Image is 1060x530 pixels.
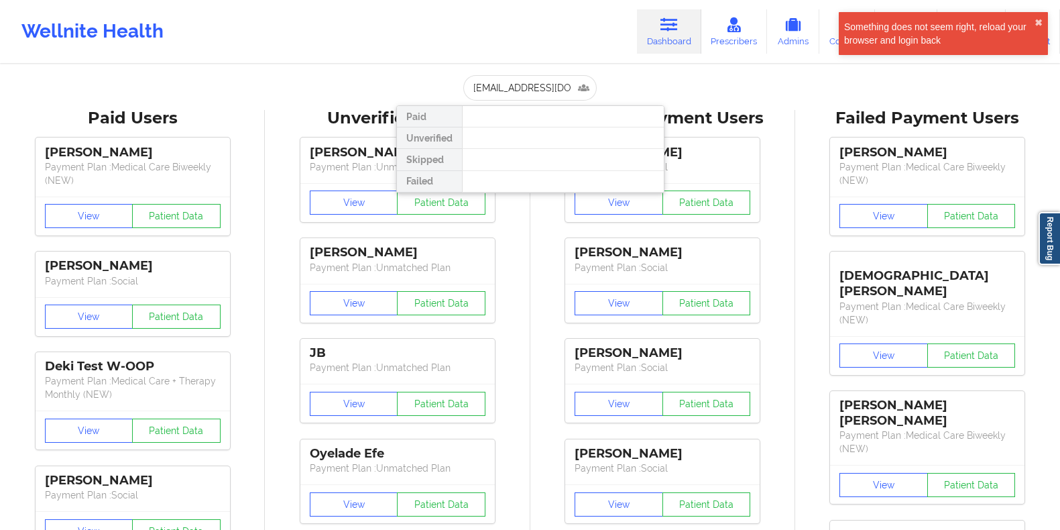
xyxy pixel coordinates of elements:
button: View [45,305,133,329]
div: [DEMOGRAPHIC_DATA][PERSON_NAME] [839,258,1015,299]
button: View [45,419,133,443]
p: Payment Plan : Medical Care Biweekly (NEW) [45,160,221,187]
p: Payment Plan : Medical Care Biweekly (NEW) [839,160,1015,187]
button: View [839,204,928,228]
p: Payment Plan : Unmatched Plan [310,261,485,274]
a: Dashboard [637,9,701,54]
div: JB [310,346,485,361]
button: Patient Data [662,191,751,215]
div: [PERSON_NAME] [45,145,221,160]
button: Patient Data [927,204,1016,228]
button: Patient Data [927,473,1016,497]
button: Patient Data [662,392,751,416]
button: View [310,191,398,215]
button: View [575,191,663,215]
div: [PERSON_NAME] [310,245,485,260]
a: Prescribers [701,9,768,54]
div: [PERSON_NAME] [839,145,1015,160]
button: View [839,343,928,368]
div: Failed [397,171,462,193]
p: Payment Plan : Unmatched Plan [310,160,485,174]
button: Patient Data [397,492,485,517]
p: Payment Plan : Social [575,261,750,274]
button: View [310,392,398,416]
button: Patient Data [397,191,485,215]
p: Payment Plan : Medical Care + Therapy Monthly (NEW) [45,374,221,401]
div: Something does not seem right, reload your browser and login back [844,20,1035,47]
button: View [575,392,663,416]
div: [PERSON_NAME] [310,145,485,160]
p: Payment Plan : Social [575,361,750,374]
a: Report Bug [1039,212,1060,265]
div: Failed Payment Users [805,108,1051,129]
div: Paid Users [9,108,255,129]
div: [PERSON_NAME] [45,258,221,274]
div: Oyelade Efe [310,446,485,462]
div: Unverified Users [274,108,520,129]
p: Payment Plan : Social [45,488,221,502]
a: Coaches [819,9,875,54]
p: Payment Plan : Social [45,274,221,288]
button: View [839,473,928,497]
button: Patient Data [132,419,221,443]
button: View [45,204,133,228]
div: [PERSON_NAME] [45,473,221,488]
p: Payment Plan : Unmatched Plan [310,462,485,475]
button: View [310,492,398,517]
p: Payment Plan : Medical Care Biweekly (NEW) [839,429,1015,456]
button: Patient Data [662,492,751,517]
p: Payment Plan : Social [575,462,750,475]
button: Patient Data [662,291,751,315]
div: Skipped [397,149,462,170]
button: View [310,291,398,315]
button: close [1035,17,1043,28]
button: View [575,492,663,517]
div: [PERSON_NAME] [PERSON_NAME] [839,398,1015,429]
button: Patient Data [927,343,1016,368]
div: [PERSON_NAME] [575,346,750,361]
button: Patient Data [132,204,221,228]
button: Patient Data [132,305,221,329]
div: [PERSON_NAME] [575,446,750,462]
button: Patient Data [397,291,485,315]
div: Paid [397,106,462,127]
p: Payment Plan : Medical Care Biweekly (NEW) [839,300,1015,327]
a: Admins [767,9,819,54]
button: View [575,291,663,315]
div: Deki Test W-OOP [45,359,221,374]
button: Patient Data [397,392,485,416]
div: [PERSON_NAME] [575,245,750,260]
p: Payment Plan : Unmatched Plan [310,361,485,374]
div: Unverified [397,127,462,149]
